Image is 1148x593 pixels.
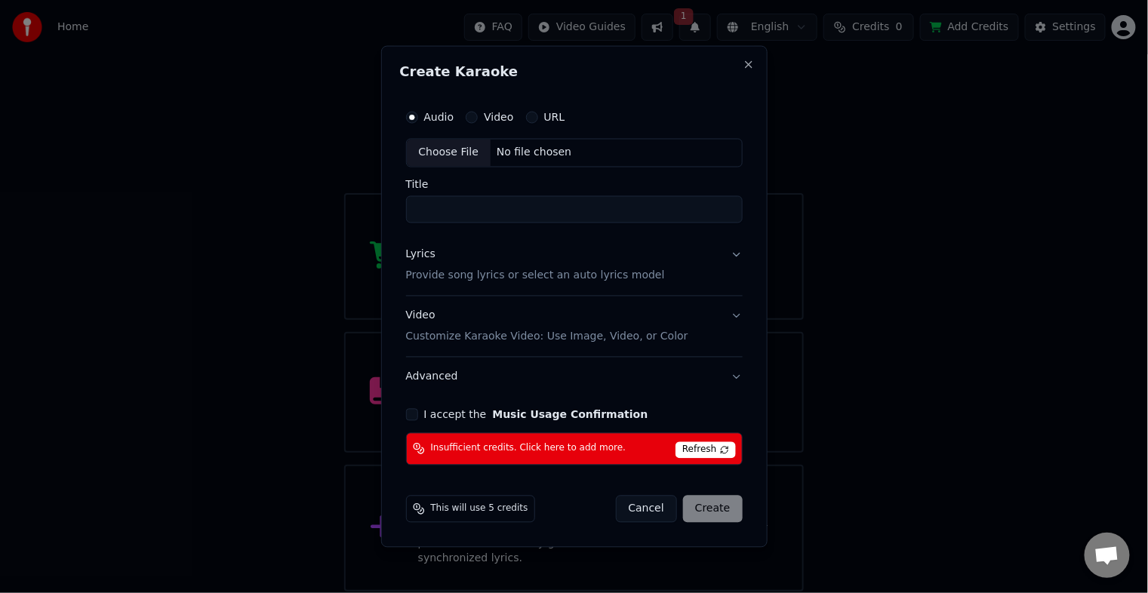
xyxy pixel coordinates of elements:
label: URL [544,112,565,123]
h2: Create Karaoke [400,65,749,78]
span: Refresh [676,441,735,458]
label: Audio [424,112,454,123]
button: I accept the [492,409,648,419]
div: No file chosen [491,146,577,161]
label: I accept the [424,409,648,419]
button: LyricsProvide song lyrics or select an auto lyrics model [406,235,743,296]
span: Insufficient credits. Click here to add more. [431,443,626,455]
div: Choose File [407,140,491,167]
p: Customize Karaoke Video: Use Image, Video, or Color [406,329,688,344]
button: VideoCustomize Karaoke Video: Use Image, Video, or Color [406,296,743,357]
div: Video [406,309,688,345]
p: Provide song lyrics or select an auto lyrics model [406,269,665,284]
label: Video [484,112,513,123]
button: Cancel [616,495,677,522]
span: This will use 5 credits [431,502,528,515]
div: Lyrics [406,247,436,263]
button: Advanced [406,357,743,396]
label: Title [406,180,743,190]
